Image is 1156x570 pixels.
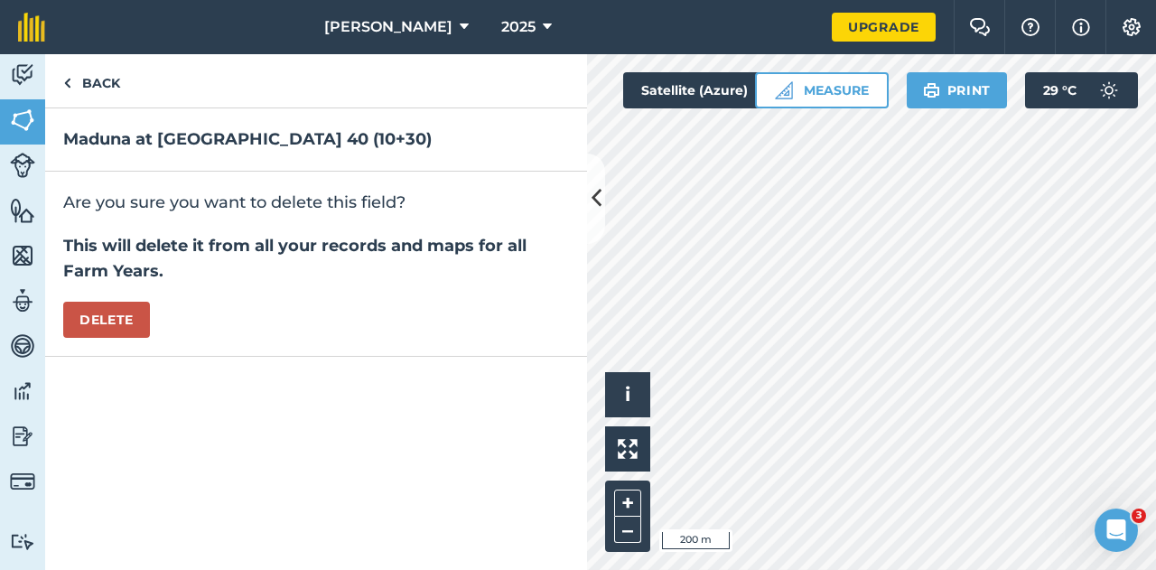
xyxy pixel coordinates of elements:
[614,490,641,517] button: +
[907,72,1008,108] button: Print
[1072,16,1090,38] img: svg+xml;base64,PHN2ZyB4bWxucz0iaHR0cDovL3d3dy53My5vcmcvMjAwMC9zdmciIHdpZHRoPSIxNyIgaGVpZ2h0PSIxNy...
[324,16,452,38] span: [PERSON_NAME]
[10,107,35,134] img: svg+xml;base64,PHN2ZyB4bWxucz0iaHR0cDovL3d3dy53My5vcmcvMjAwMC9zdmciIHdpZHRoPSI1NiIgaGVpZ2h0PSI2MC...
[63,236,527,281] strong: This will delete it from all your records and maps for all Farm Years.
[614,517,641,543] button: –
[45,54,138,107] a: Back
[1020,18,1041,36] img: A question mark icon
[501,16,536,38] span: 2025
[1095,509,1138,552] iframe: Intercom live chat
[10,153,35,178] img: svg+xml;base64,PD94bWwgdmVyc2lvbj0iMS4wIiBlbmNvZGluZz0idXRmLTgiPz4KPCEtLSBHZW5lcmF0b3I6IEFkb2JlIE...
[63,302,150,338] button: Delete
[625,383,630,406] span: i
[10,378,35,405] img: svg+xml;base64,PD94bWwgdmVyc2lvbj0iMS4wIiBlbmNvZGluZz0idXRmLTgiPz4KPCEtLSBHZW5lcmF0b3I6IEFkb2JlIE...
[1091,72,1127,108] img: svg+xml;base64,PD94bWwgdmVyc2lvbj0iMS4wIiBlbmNvZGluZz0idXRmLTgiPz4KPCEtLSBHZW5lcmF0b3I6IEFkb2JlIE...
[832,13,936,42] a: Upgrade
[755,72,889,108] button: Measure
[10,61,35,89] img: svg+xml;base64,PD94bWwgdmVyc2lvbj0iMS4wIiBlbmNvZGluZz0idXRmLTgiPz4KPCEtLSBHZW5lcmF0b3I6IEFkb2JlIE...
[63,126,569,153] h2: Maduna at [GEOGRAPHIC_DATA] 40 (10+30)
[10,332,35,360] img: svg+xml;base64,PD94bWwgdmVyc2lvbj0iMS4wIiBlbmNvZGluZz0idXRmLTgiPz4KPCEtLSBHZW5lcmF0b3I6IEFkb2JlIE...
[605,372,650,417] button: i
[10,469,35,494] img: svg+xml;base64,PD94bWwgdmVyc2lvbj0iMS4wIiBlbmNvZGluZz0idXRmLTgiPz4KPCEtLSBHZW5lcmF0b3I6IEFkb2JlIE...
[18,13,45,42] img: fieldmargin Logo
[923,79,940,101] img: svg+xml;base64,PHN2ZyB4bWxucz0iaHR0cDovL3d3dy53My5vcmcvMjAwMC9zdmciIHdpZHRoPSIxOSIgaGVpZ2h0PSIyNC...
[10,533,35,550] img: svg+xml;base64,PD94bWwgdmVyc2lvbj0iMS4wIiBlbmNvZGluZz0idXRmLTgiPz4KPCEtLSBHZW5lcmF0b3I6IEFkb2JlIE...
[10,197,35,224] img: svg+xml;base64,PHN2ZyB4bWxucz0iaHR0cDovL3d3dy53My5vcmcvMjAwMC9zdmciIHdpZHRoPSI1NiIgaGVpZ2h0PSI2MC...
[775,81,793,99] img: Ruler icon
[63,190,569,215] p: Are you sure you want to delete this field?
[1121,18,1142,36] img: A cog icon
[623,72,797,108] button: Satellite (Azure)
[10,242,35,269] img: svg+xml;base64,PHN2ZyB4bWxucz0iaHR0cDovL3d3dy53My5vcmcvMjAwMC9zdmciIHdpZHRoPSI1NiIgaGVpZ2h0PSI2MC...
[1025,72,1138,108] button: 29 °C
[1132,509,1146,523] span: 3
[1043,72,1077,108] span: 29 ° C
[10,423,35,450] img: svg+xml;base64,PD94bWwgdmVyc2lvbj0iMS4wIiBlbmNvZGluZz0idXRmLTgiPz4KPCEtLSBHZW5lcmF0b3I6IEFkb2JlIE...
[969,18,991,36] img: Two speech bubbles overlapping with the left bubble in the forefront
[618,439,638,459] img: Four arrows, one pointing top left, one top right, one bottom right and the last bottom left
[63,72,71,94] img: svg+xml;base64,PHN2ZyB4bWxucz0iaHR0cDovL3d3dy53My5vcmcvMjAwMC9zdmciIHdpZHRoPSI5IiBoZWlnaHQ9IjI0Ii...
[10,287,35,314] img: svg+xml;base64,PD94bWwgdmVyc2lvbj0iMS4wIiBlbmNvZGluZz0idXRmLTgiPz4KPCEtLSBHZW5lcmF0b3I6IEFkb2JlIE...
